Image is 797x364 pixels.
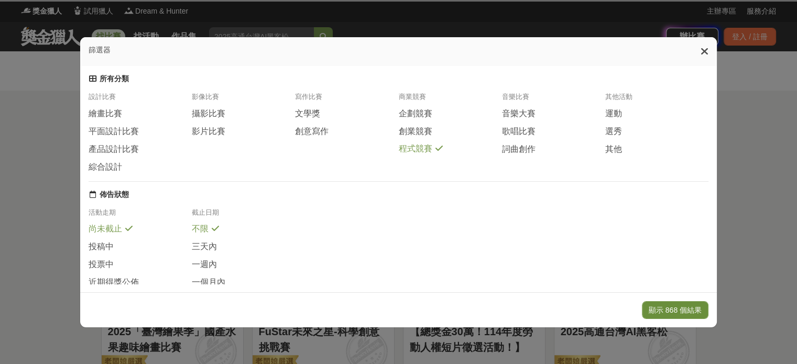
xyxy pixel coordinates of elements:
[605,108,622,119] span: 運動
[502,92,605,108] div: 音樂比賽
[89,208,192,224] div: 活動走期
[89,241,114,252] span: 投稿中
[192,259,217,270] span: 一週內
[89,162,122,173] span: 綜合設計
[89,259,114,270] span: 投票中
[192,92,295,108] div: 影像比賽
[295,92,398,108] div: 寫作比賽
[89,92,192,108] div: 設計比賽
[605,126,622,137] span: 選秀
[100,190,129,200] div: 佈告狀態
[295,126,329,137] span: 創意寫作
[398,144,432,155] span: 程式競賽
[192,241,217,252] span: 三天內
[605,144,622,155] span: 其他
[502,108,536,119] span: 音樂大賽
[295,108,320,119] span: 文學獎
[642,301,708,319] button: 顯示 868 個結果
[502,126,536,137] span: 歌唱比賽
[192,108,225,119] span: 攝影比賽
[192,208,295,224] div: 截止日期
[192,126,225,137] span: 影片比賽
[192,277,225,288] span: 一個月內
[89,46,111,54] span: 篩選器
[605,92,708,108] div: 其他活動
[398,92,501,108] div: 商業競賽
[89,277,139,288] span: 近期得獎公佈
[502,144,536,155] span: 詞曲創作
[398,126,432,137] span: 創業競賽
[398,108,432,119] span: 企劃競賽
[89,126,139,137] span: 平面設計比賽
[89,224,122,235] span: 尚未截止
[192,224,209,235] span: 不限
[89,144,139,155] span: 產品設計比賽
[100,74,129,84] div: 所有分類
[89,108,122,119] span: 繪畫比賽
